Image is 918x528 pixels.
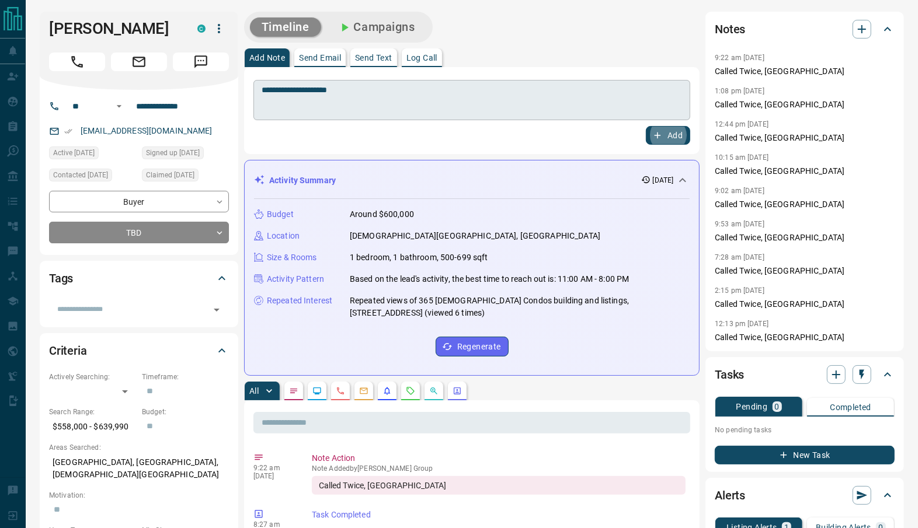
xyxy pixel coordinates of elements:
[653,175,674,186] p: [DATE]
[736,403,768,411] p: Pending
[49,146,136,163] div: Thu Aug 21 2025
[715,486,745,505] h2: Alerts
[49,191,229,212] div: Buyer
[267,251,317,264] p: Size & Rooms
[350,230,600,242] p: [DEMOGRAPHIC_DATA][GEOGRAPHIC_DATA], [GEOGRAPHIC_DATA]
[197,25,206,33] div: condos.ca
[253,472,294,480] p: [DATE]
[49,341,87,360] h2: Criteria
[715,253,764,261] p: 7:28 am [DATE]
[715,365,744,384] h2: Tasks
[350,295,690,319] p: Repeated views of 365 [DEMOGRAPHIC_DATA] Condos building and listings, [STREET_ADDRESS] (viewed 6...
[146,169,194,181] span: Claimed [DATE]
[715,54,764,62] p: 9:22 am [DATE]
[312,464,686,473] p: Note Added by [PERSON_NAME] Group
[336,386,345,396] svg: Calls
[81,126,213,135] a: [EMAIL_ADDRESS][DOMAIN_NAME]
[289,386,298,396] svg: Notes
[355,54,392,62] p: Send Text
[111,53,167,71] span: Email
[429,386,439,396] svg: Opportunities
[112,99,126,113] button: Open
[142,146,229,163] div: Mon Aug 18 2025
[715,320,769,328] p: 12:13 pm [DATE]
[715,481,895,509] div: Alerts
[142,372,229,382] p: Timeframe:
[715,65,895,78] p: Called Twice, [GEOGRAPHIC_DATA]
[49,442,229,453] p: Areas Searched:
[715,446,895,464] button: New Task
[49,269,73,288] h2: Tags
[406,386,415,396] svg: Requests
[267,295,332,307] p: Repeated Interest
[715,232,895,244] p: Called Twice, [GEOGRAPHIC_DATA]
[715,187,764,195] p: 9:02 am [DATE]
[49,407,136,417] p: Search Range:
[249,54,285,62] p: Add Note
[49,222,229,243] div: TBD
[49,169,136,185] div: Mon Aug 18 2025
[312,509,686,521] p: Task Completed
[49,53,105,71] span: Call
[269,174,336,187] p: Activity Summary
[359,386,368,396] svg: Emails
[49,372,136,382] p: Actively Searching:
[715,286,764,295] p: 2:15 pm [DATE]
[350,251,488,264] p: 1 bedroom, 1 bathroom, 500-699 sqft
[49,453,229,484] p: [GEOGRAPHIC_DATA], [GEOGRAPHIC_DATA], [DEMOGRAPHIC_DATA][GEOGRAPHIC_DATA]
[312,386,322,396] svg: Lead Browsing Activity
[715,265,895,277] p: Called Twice, [GEOGRAPHIC_DATA]
[715,87,764,95] p: 1:08 pm [DATE]
[312,452,686,464] p: Note Action
[350,273,629,285] p: Based on the lead's activity, the best time to reach out is: 11:00 AM - 8:00 PM
[406,54,437,62] p: Log Call
[49,417,136,436] p: $558,000 - $639,990
[299,54,341,62] p: Send Email
[830,403,871,411] p: Completed
[146,147,200,159] span: Signed up [DATE]
[49,337,229,365] div: Criteria
[53,169,108,181] span: Contacted [DATE]
[436,337,509,356] button: Regenerate
[49,264,229,292] div: Tags
[267,230,300,242] p: Location
[250,18,321,37] button: Timeline
[715,298,895,310] p: Called Twice, [GEOGRAPHIC_DATA]
[775,403,780,411] p: 0
[715,15,895,43] div: Notes
[715,331,895,344] p: Called Twice, [GEOGRAPHIC_DATA]
[715,165,895,177] p: Called Twice, [GEOGRAPHIC_DATA]
[249,387,259,395] p: All
[382,386,392,396] svg: Listing Alerts
[715,220,764,228] p: 9:53 am [DATE]
[254,170,690,191] div: Activity Summary[DATE]
[715,153,769,162] p: 10:15 am [DATE]
[208,302,225,318] button: Open
[142,407,229,417] p: Budget:
[49,19,180,38] h1: [PERSON_NAME]
[715,20,745,39] h2: Notes
[715,132,895,144] p: Called Twice, [GEOGRAPHIC_DATA]
[267,273,324,285] p: Activity Pattern
[267,208,294,221] p: Budget
[326,18,427,37] button: Campaigns
[312,476,686,495] div: Called Twice, [GEOGRAPHIC_DATA]
[646,126,690,145] button: Add
[350,208,414,221] p: Around $600,000
[142,169,229,185] div: Mon Aug 18 2025
[715,361,895,389] div: Tasks
[715,198,895,211] p: Called Twice, [GEOGRAPHIC_DATA]
[64,127,72,135] svg: Email Verified
[715,99,895,111] p: Called Twice, [GEOGRAPHIC_DATA]
[715,120,769,128] p: 12:44 pm [DATE]
[715,421,895,439] p: No pending tasks
[49,490,229,501] p: Motivation:
[173,53,229,71] span: Message
[53,147,95,159] span: Active [DATE]
[453,386,462,396] svg: Agent Actions
[253,464,294,472] p: 9:22 am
